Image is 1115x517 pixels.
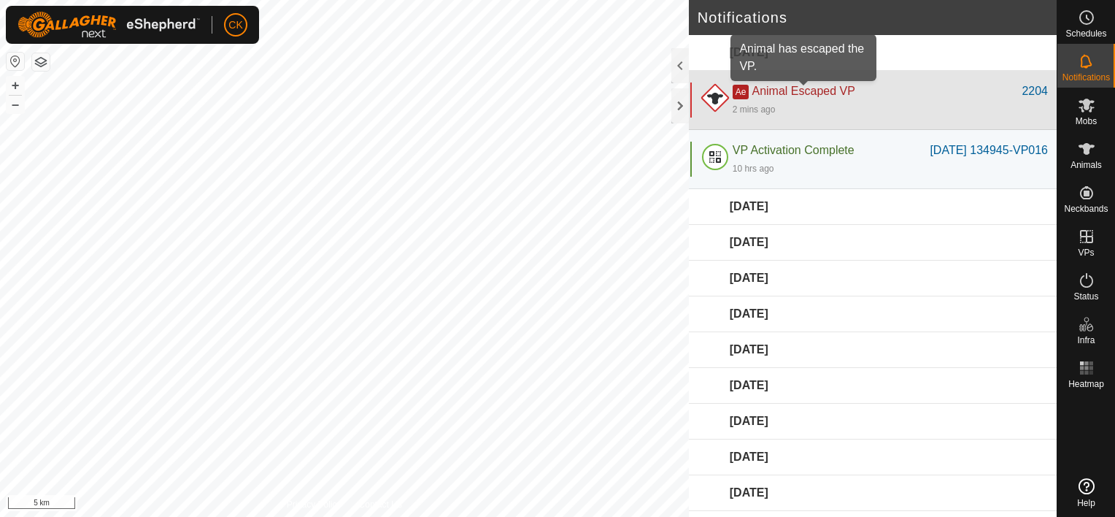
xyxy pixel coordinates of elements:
div: [DATE] [689,35,1057,71]
button: Reset Map [7,53,24,70]
div: [DATE] [689,368,1057,404]
div: 2204 [1022,83,1048,100]
button: + [7,77,24,94]
a: Contact Us [359,498,402,511]
div: [DATE] [689,189,1057,225]
div: 2 mins ago [733,103,776,116]
span: Mobs [1076,117,1097,126]
span: Status [1073,292,1098,301]
div: [DATE] 134945-VP016 [930,142,1048,159]
span: Neckbands [1064,204,1108,213]
div: [DATE] [689,225,1057,261]
div: [DATE] [689,440,1057,475]
div: [DATE] [689,332,1057,368]
span: Schedules [1065,29,1106,38]
span: Animals [1070,161,1102,169]
div: 10 hrs ago [733,162,774,175]
span: Animal Escaped VP [752,85,854,97]
span: VPs [1078,248,1094,257]
a: Help [1057,472,1115,513]
button: – [7,96,24,113]
span: VP Activation Complete [733,144,854,156]
span: CK [228,18,242,33]
span: Ae [733,85,749,99]
button: Map Layers [32,53,50,71]
div: [DATE] [689,296,1057,332]
h2: Notifications [698,9,1025,26]
img: Gallagher Logo [18,12,200,38]
span: Help [1077,499,1095,508]
span: Infra [1077,336,1095,345]
div: [DATE] [689,261,1057,296]
span: Notifications [1062,73,1110,82]
span: Heatmap [1068,380,1104,388]
div: [DATE] [689,404,1057,440]
a: Privacy Policy [287,498,342,511]
div: [DATE] [689,475,1057,511]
